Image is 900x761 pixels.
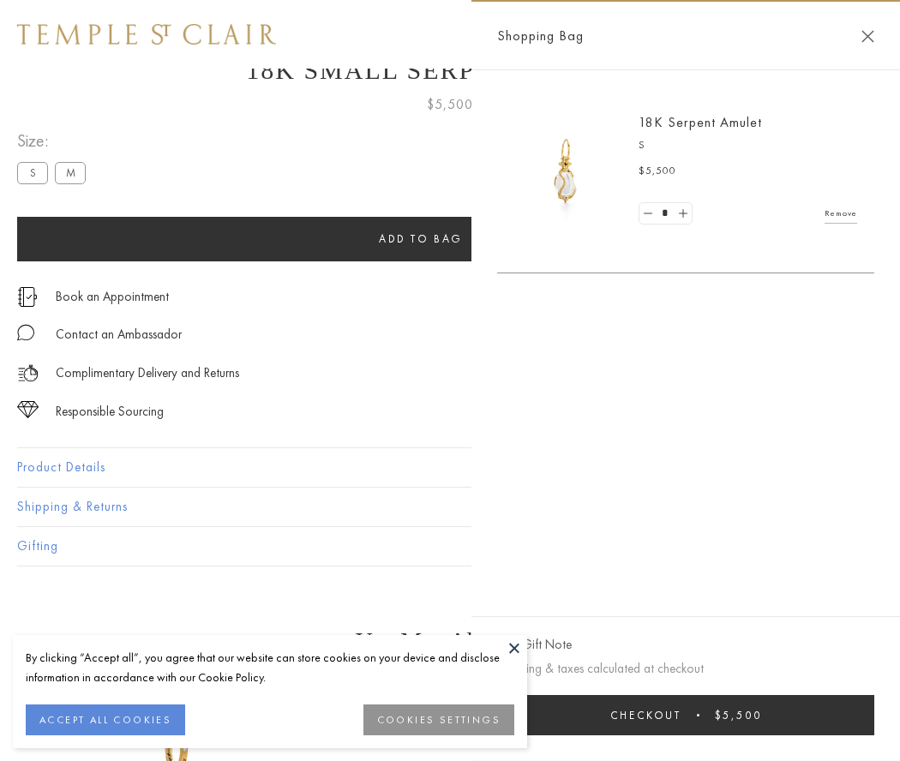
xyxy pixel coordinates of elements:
a: Remove [825,204,857,223]
button: Shipping & Returns [17,488,883,526]
button: Close Shopping Bag [861,30,874,43]
label: S [17,162,48,183]
img: icon_sourcing.svg [17,401,39,418]
img: icon_delivery.svg [17,363,39,384]
button: Add Gift Note [497,634,572,656]
div: Contact an Ambassador [56,324,182,345]
span: Add to bag [379,231,463,246]
a: Set quantity to 2 [674,203,691,225]
h3: You May Also Like [43,627,857,655]
span: $5,500 [715,708,762,722]
a: Set quantity to 0 [639,203,657,225]
p: Complimentary Delivery and Returns [56,363,239,384]
img: Temple St. Clair [17,24,276,45]
label: M [55,162,86,183]
div: By clicking “Accept all”, you agree that our website can store cookies on your device and disclos... [26,648,514,687]
button: Add to bag [17,217,825,261]
a: 18K Serpent Amulet [639,113,762,131]
span: $5,500 [427,93,473,116]
div: Responsible Sourcing [56,401,164,422]
span: Size: [17,127,93,155]
button: Gifting [17,527,883,566]
button: COOKIES SETTINGS [363,704,514,735]
button: Checkout $5,500 [497,695,874,735]
img: MessageIcon-01_2.svg [17,324,34,341]
p: Shipping & taxes calculated at checkout [497,658,874,680]
span: Shopping Bag [497,25,584,47]
h1: 18K Small Serpent Amulet [17,56,883,85]
button: ACCEPT ALL COOKIES [26,704,185,735]
a: Book an Appointment [56,287,169,306]
span: Checkout [610,708,681,722]
img: icon_appointment.svg [17,287,38,307]
button: Product Details [17,448,883,487]
p: S [639,137,857,154]
img: P51836-E11SERPPV [514,120,617,223]
span: $5,500 [639,163,676,180]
